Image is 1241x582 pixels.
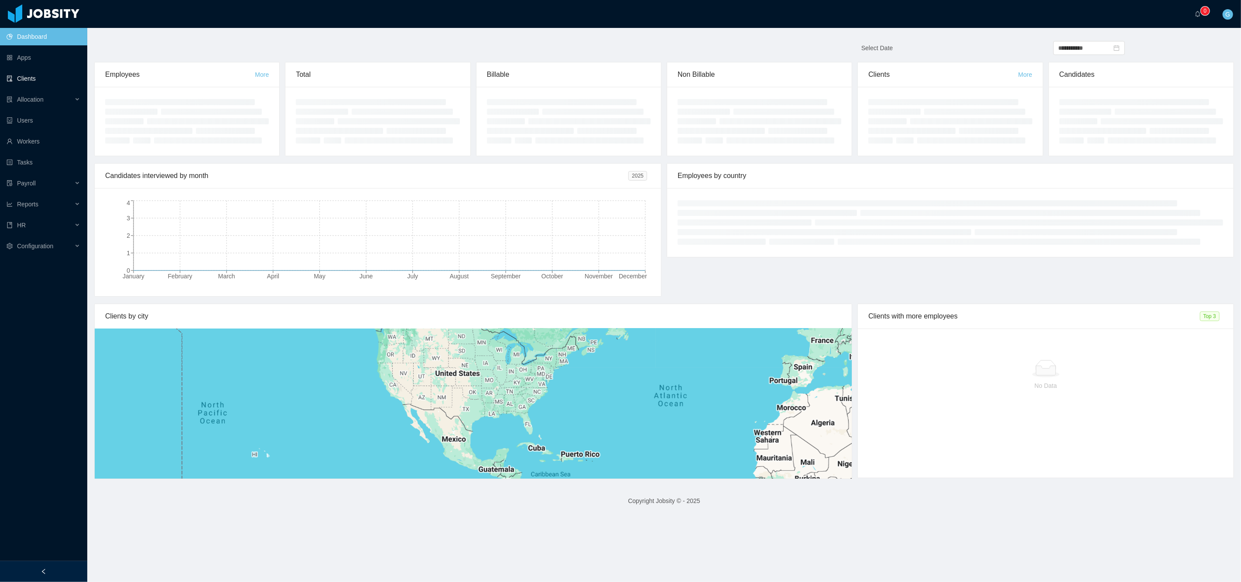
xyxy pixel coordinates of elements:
[168,273,192,280] tspan: February
[875,381,1216,390] p: No Data
[407,273,418,280] tspan: July
[7,201,13,207] i: icon: line-chart
[1201,7,1210,15] sup: 0
[7,222,13,228] i: icon: book
[7,96,13,103] i: icon: solution
[450,273,469,280] tspan: August
[1114,45,1120,51] i: icon: calendar
[314,273,325,280] tspan: May
[7,28,80,45] a: icon: pie-chartDashboard
[105,304,841,329] div: Clients by city
[218,273,235,280] tspan: March
[7,70,80,87] a: icon: auditClients
[487,62,651,87] div: Billable
[17,96,44,103] span: Allocation
[7,112,80,129] a: icon: robotUsers
[7,243,13,249] i: icon: setting
[1018,71,1032,78] a: More
[17,180,36,187] span: Payroll
[127,232,130,239] tspan: 2
[7,49,80,66] a: icon: appstoreApps
[87,486,1241,516] footer: Copyright Jobsity © - 2025
[17,201,38,208] span: Reports
[1226,9,1231,20] span: G
[17,222,26,229] span: HR
[105,164,628,188] div: Candidates interviewed by month
[267,273,279,280] tspan: April
[491,273,521,280] tspan: September
[7,133,80,150] a: icon: userWorkers
[542,273,563,280] tspan: October
[105,62,255,87] div: Employees
[127,199,130,206] tspan: 4
[7,154,80,171] a: icon: profileTasks
[678,164,1223,188] div: Employees by country
[7,180,13,186] i: icon: file-protect
[17,243,53,250] span: Configuration
[868,62,1018,87] div: Clients
[296,62,459,87] div: Total
[127,267,130,274] tspan: 0
[360,273,373,280] tspan: June
[861,45,893,51] span: Select Date
[585,273,613,280] tspan: November
[127,215,130,222] tspan: 3
[678,62,841,87] div: Non Billable
[123,273,144,280] tspan: January
[868,304,1200,329] div: Clients with more employees
[1200,312,1220,321] span: Top 3
[619,273,647,280] tspan: December
[628,171,647,181] span: 2025
[255,71,269,78] a: More
[127,250,130,257] tspan: 1
[1059,62,1223,87] div: Candidates
[1195,11,1201,17] i: icon: bell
